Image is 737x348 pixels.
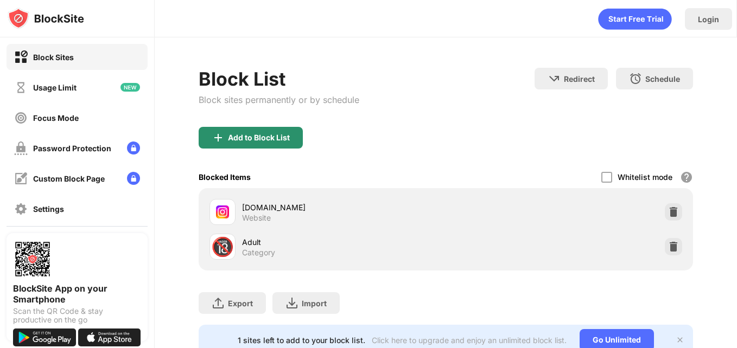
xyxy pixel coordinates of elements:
div: Settings [33,204,64,214]
img: customize-block-page-off.svg [14,172,28,185]
div: [DOMAIN_NAME] [242,202,446,213]
img: focus-off.svg [14,111,28,125]
div: Adult [242,236,446,248]
div: Scan the QR Code & stay productive on the go [13,307,141,324]
img: favicons [216,205,229,218]
div: Website [242,213,271,223]
div: 🔞 [211,236,234,258]
div: Whitelist mode [618,172,672,182]
div: Import [302,299,327,308]
img: get-it-on-google-play.svg [13,328,76,346]
div: Schedule [645,74,680,83]
div: Redirect [564,74,595,83]
div: Usage Limit [33,83,77,92]
img: time-usage-off.svg [14,81,28,94]
img: options-page-qr-code.png [13,240,52,279]
div: Click here to upgrade and enjoy an unlimited block list. [372,336,567,345]
img: block-on.svg [14,50,28,64]
div: Custom Block Page [33,174,105,183]
div: Block Sites [33,53,74,62]
img: download-on-the-app-store.svg [78,328,141,346]
img: new-icon.svg [120,83,140,92]
img: logo-blocksite.svg [8,8,84,29]
img: lock-menu.svg [127,172,140,185]
img: lock-menu.svg [127,141,140,154]
div: Block List [199,68,359,90]
div: animation [598,8,672,30]
img: settings-off.svg [14,202,28,216]
div: Add to Block List [228,133,290,142]
div: Login [698,15,719,24]
div: Export [228,299,253,308]
img: password-protection-off.svg [14,141,28,155]
div: Blocked Items [199,172,251,182]
img: x-button.svg [676,336,684,344]
div: BlockSite App on your Smartphone [13,283,141,305]
div: Password Protection [33,144,111,153]
div: Block sites permanently or by schedule [199,94,359,105]
div: 1 sites left to add to your block list. [238,336,365,345]
div: Category [242,248,275,257]
div: Focus Mode [33,113,79,123]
